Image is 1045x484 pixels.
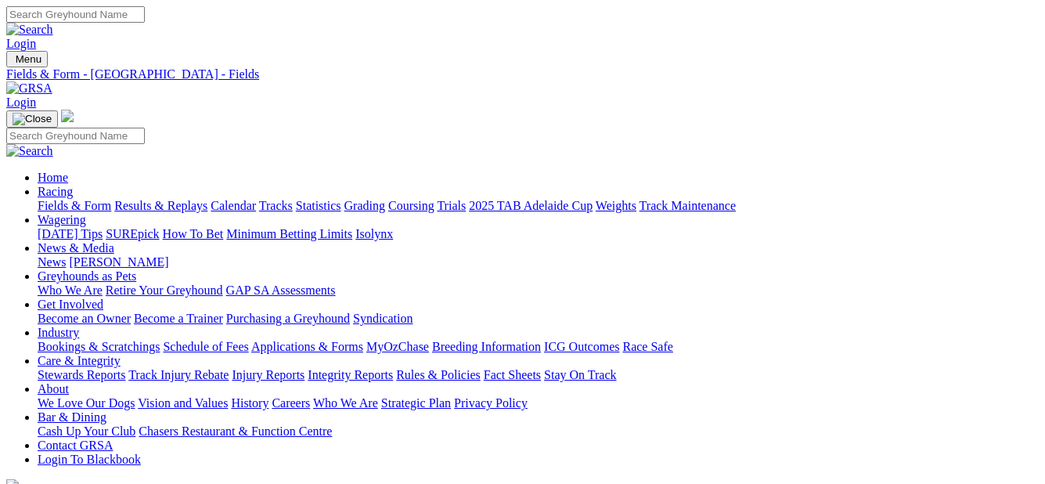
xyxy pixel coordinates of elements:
[128,368,229,381] a: Track Injury Rebate
[38,255,1039,269] div: News & Media
[38,312,131,325] a: Become an Owner
[38,284,103,297] a: Who We Are
[38,312,1039,326] div: Get Involved
[388,199,434,212] a: Coursing
[38,241,114,255] a: News & Media
[38,269,136,283] a: Greyhounds as Pets
[106,284,223,297] a: Retire Your Greyhound
[38,185,73,198] a: Racing
[226,312,350,325] a: Purchasing a Greyhound
[544,368,616,381] a: Stay On Track
[313,396,378,410] a: Who We Are
[13,113,52,125] img: Close
[106,227,159,240] a: SUREpick
[544,340,619,353] a: ICG Outcomes
[38,298,103,311] a: Get Involved
[259,199,293,212] a: Tracks
[38,199,111,212] a: Fields & Form
[211,199,256,212] a: Calendar
[69,255,168,269] a: [PERSON_NAME]
[396,368,481,381] a: Rules & Policies
[38,326,79,339] a: Industry
[454,396,528,410] a: Privacy Policy
[38,199,1039,213] div: Racing
[6,81,52,96] img: GRSA
[38,439,113,452] a: Contact GRSA
[38,410,106,424] a: Bar & Dining
[226,284,336,297] a: GAP SA Assessments
[38,340,1039,354] div: Industry
[38,284,1039,298] div: Greyhounds as Pets
[38,453,141,466] a: Login To Blackbook
[38,227,1039,241] div: Wagering
[38,340,160,353] a: Bookings & Scratchings
[437,199,466,212] a: Trials
[163,227,224,240] a: How To Bet
[38,424,135,438] a: Cash Up Your Club
[38,213,86,226] a: Wagering
[134,312,223,325] a: Become a Trainer
[6,110,58,128] button: Toggle navigation
[138,396,228,410] a: Vision and Values
[355,227,393,240] a: Isolynx
[6,37,36,50] a: Login
[114,199,207,212] a: Results & Replays
[38,396,1039,410] div: About
[6,67,1039,81] a: Fields & Form - [GEOGRAPHIC_DATA] - Fields
[61,110,74,122] img: logo-grsa-white.png
[6,144,53,158] img: Search
[469,199,593,212] a: 2025 TAB Adelaide Cup
[596,199,636,212] a: Weights
[6,6,145,23] input: Search
[353,312,413,325] a: Syndication
[344,199,385,212] a: Grading
[38,354,121,367] a: Care & Integrity
[6,128,145,144] input: Search
[38,171,68,184] a: Home
[272,396,310,410] a: Careers
[381,396,451,410] a: Strategic Plan
[6,23,53,37] img: Search
[251,340,363,353] a: Applications & Forms
[38,227,103,240] a: [DATE] Tips
[38,368,1039,382] div: Care & Integrity
[139,424,332,438] a: Chasers Restaurant & Function Centre
[308,368,393,381] a: Integrity Reports
[16,53,41,65] span: Menu
[38,368,125,381] a: Stewards Reports
[640,199,736,212] a: Track Maintenance
[6,51,48,67] button: Toggle navigation
[231,396,268,410] a: History
[366,340,429,353] a: MyOzChase
[38,255,66,269] a: News
[622,340,672,353] a: Race Safe
[38,424,1039,439] div: Bar & Dining
[484,368,541,381] a: Fact Sheets
[296,199,341,212] a: Statistics
[226,227,352,240] a: Minimum Betting Limits
[432,340,541,353] a: Breeding Information
[38,396,135,410] a: We Love Our Dogs
[232,368,304,381] a: Injury Reports
[38,382,69,396] a: About
[6,96,36,109] a: Login
[163,340,248,353] a: Schedule of Fees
